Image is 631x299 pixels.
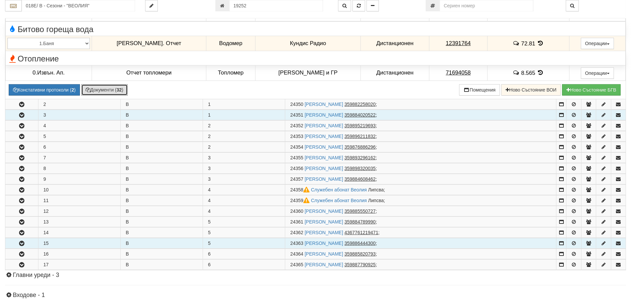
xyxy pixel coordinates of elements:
[305,134,343,139] a: [PERSON_NAME]
[305,241,343,246] a: [PERSON_NAME]
[208,144,211,150] span: 2
[126,69,172,76] span: Отчет топломери
[311,198,367,203] a: Служебен абонат Веолия
[285,99,556,109] td: ;
[285,216,556,227] td: ;
[344,112,376,118] tcxspan: Call 359884020522 via 3CX
[120,120,203,131] td: В
[285,142,556,152] td: ;
[344,262,376,267] tcxspan: Call 359887790925 via 3CX
[344,176,376,182] tcxspan: Call 359884608462 via 3CX
[285,184,556,195] td: ;
[38,174,120,184] td: 9
[120,238,203,248] td: В
[38,99,120,109] td: 2
[5,292,626,299] h4: Входове - 1
[285,120,556,131] td: ;
[344,134,376,139] tcxspan: Call 359896211832 via 3CX
[512,40,521,46] span: История на забележките
[38,238,120,248] td: 15
[344,155,376,160] tcxspan: Call 359893296162 via 3CX
[290,208,303,214] span: Партида №
[344,208,376,214] tcxspan: Call 359885550727 via 3CX
[7,25,93,34] span: Битово гореща вода
[285,206,556,216] td: ;
[305,112,343,118] a: [PERSON_NAME]
[285,259,556,270] td: ;
[120,216,203,227] td: В
[521,40,535,46] span: 72.81
[120,259,203,270] td: В
[290,134,303,139] span: Партида №
[117,87,122,93] b: 32
[446,69,471,76] tcxspan: Call 71694058 via 3CX
[285,163,556,173] td: ;
[117,40,181,46] span: [PERSON_NAME]. Отчет
[208,102,211,107] span: 1
[120,195,203,205] td: В
[305,123,343,128] a: [PERSON_NAME]
[305,251,343,257] a: [PERSON_NAME]
[290,262,303,267] span: Партида №
[208,219,211,225] span: 5
[38,184,120,195] td: 10
[285,174,556,184] td: ;
[446,40,471,46] tcxspan: Call 12391764 via 3CX
[290,230,303,235] span: Партида №
[361,36,429,51] td: Дистанционен
[344,251,376,257] tcxspan: Call 359885820793 via 3CX
[208,134,211,139] span: 2
[290,123,303,128] span: Партида №
[208,251,211,257] span: 6
[208,262,211,267] span: 6
[38,110,120,120] td: 3
[7,54,59,63] span: Отопление
[305,166,343,171] a: [PERSON_NAME]
[208,230,211,235] span: 5
[537,69,544,76] span: История на показанията
[305,144,343,150] a: [PERSON_NAME]
[459,84,500,96] button: Помещения
[120,184,203,195] td: В
[305,208,343,214] a: [PERSON_NAME]
[38,206,120,216] td: 12
[290,241,303,246] span: Партида №
[290,155,303,160] span: Партида №
[581,67,614,79] button: Операции
[361,65,429,81] td: Дистанционен
[344,102,376,107] tcxspan: Call 359882258020 via 3CX
[305,219,343,225] a: [PERSON_NAME]
[562,84,621,96] button: Новo Състояние БГВ
[120,110,203,120] td: В
[285,110,556,120] td: ;
[344,123,376,128] tcxspan: Call 359895219693 via 3CX
[38,131,120,141] td: 5
[521,69,535,76] span: 8.565
[311,187,367,192] a: Служебен абонат Веолия
[38,120,120,131] td: 4
[290,102,303,107] span: Партида №
[285,195,556,205] td: ;
[208,112,211,118] span: 1
[120,99,203,109] td: В
[9,84,80,96] button: Констативни протоколи (2)
[206,36,255,51] td: Водомер
[305,262,343,267] a: [PERSON_NAME]
[285,152,556,163] td: ;
[81,84,128,96] button: Документи (32)
[290,219,303,225] span: Партида №
[38,259,120,270] td: 17
[206,65,255,81] td: Топломер
[512,69,521,76] span: История на забележките
[305,102,343,107] a: [PERSON_NAME]
[208,176,211,182] span: 3
[290,166,303,171] span: Партида №
[5,272,626,279] h4: Главни уреди - 3
[120,249,203,259] td: В
[290,251,303,257] span: Партида №
[290,198,311,203] span: Партида №
[344,144,376,150] tcxspan: Call 359876886296 via 3CX
[501,84,561,96] button: Ново Състояние ВОИ
[285,238,556,248] td: ;
[305,230,343,235] a: [PERSON_NAME]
